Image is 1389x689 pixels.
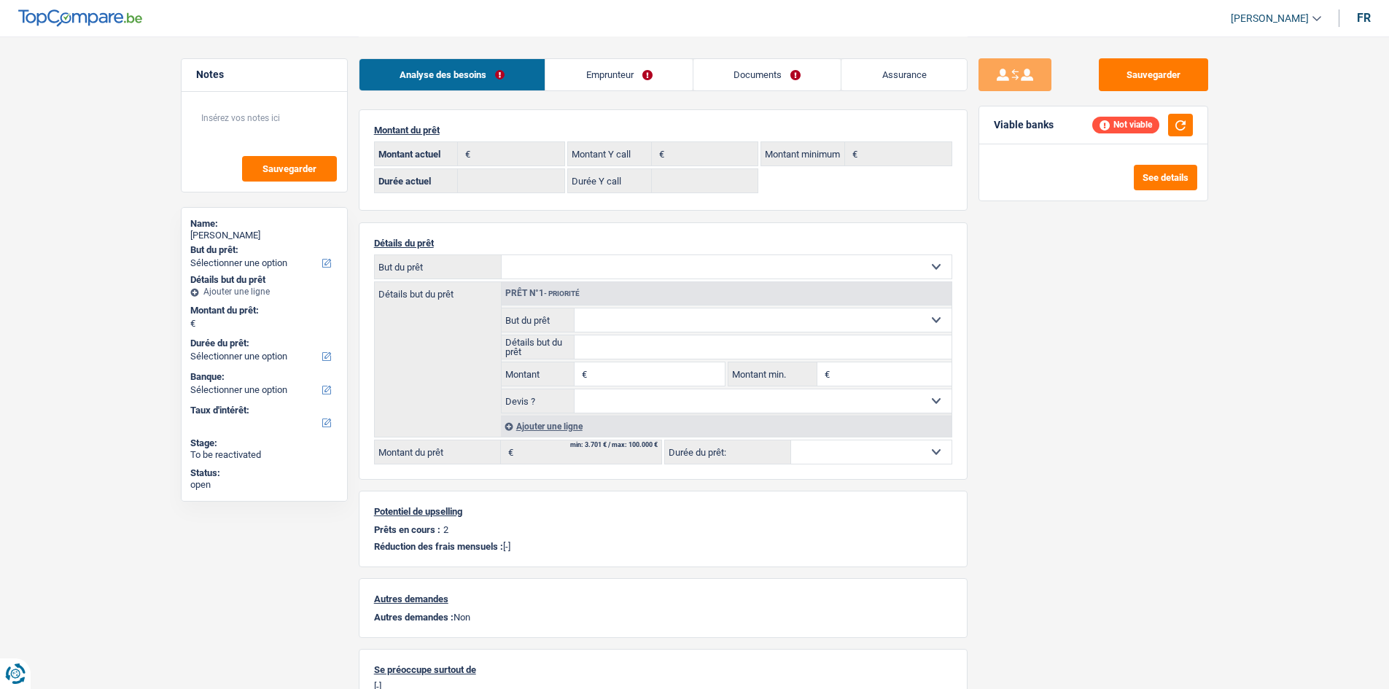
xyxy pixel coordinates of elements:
[544,289,580,297] span: - Priorité
[190,437,338,449] div: Stage:
[374,541,503,552] span: Réduction des frais mensuels :
[374,612,952,623] p: Non
[190,371,335,383] label: Banque:
[190,338,335,349] label: Durée du prêt:
[190,449,338,461] div: To be reactivated
[374,664,952,675] p: Se préoccupe surtout de
[575,362,591,386] span: €
[502,362,575,386] label: Montant
[458,142,474,166] span: €
[1219,7,1321,31] a: [PERSON_NAME]
[1357,11,1371,25] div: fr
[190,230,338,241] div: [PERSON_NAME]
[1231,12,1309,25] span: [PERSON_NAME]
[375,169,459,192] label: Durée actuel
[568,142,652,166] label: Montant Y call
[994,119,1054,131] div: Viable banks
[761,142,845,166] label: Montant minimum
[375,440,501,464] label: Montant du prêt
[1092,117,1159,133] div: Not viable
[443,524,448,535] p: 2
[190,318,195,330] span: €
[375,142,459,166] label: Montant actuel
[374,524,440,535] p: Prêts en cours :
[18,9,142,27] img: TopCompare Logo
[568,169,652,192] label: Durée Y call
[728,362,817,386] label: Montant min.
[190,274,338,286] div: Détails but du prêt
[374,541,952,552] p: [-]
[374,593,952,604] p: Autres demandes
[190,218,338,230] div: Name:
[190,467,338,479] div: Status:
[374,612,454,623] span: Autres demandes :
[502,389,575,413] label: Devis ?
[545,59,693,90] a: Emprunteur
[374,238,952,249] p: Détails du prêt
[359,59,545,90] a: Analyse des besoins
[374,506,952,517] p: Potentiel de upselling
[502,308,575,332] label: But du prêt
[196,69,332,81] h5: Notes
[501,440,517,464] span: €
[242,156,337,182] button: Sauvegarder
[502,335,575,359] label: Détails but du prêt
[1134,165,1197,190] button: See details
[190,479,338,491] div: open
[1099,58,1208,91] button: Sauvegarder
[841,59,967,90] a: Assurance
[374,125,952,136] p: Montant du prêt
[501,416,952,437] div: Ajouter une ligne
[190,405,335,416] label: Taux d'intérêt:
[375,255,502,279] label: But du prêt
[190,287,338,297] div: Ajouter une ligne
[665,440,791,464] label: Durée du prêt:
[652,142,668,166] span: €
[693,59,841,90] a: Documents
[817,362,833,386] span: €
[375,282,501,299] label: Détails but du prêt
[502,289,583,298] div: Prêt n°1
[262,164,316,174] span: Sauvegarder
[190,305,335,316] label: Montant du prêt:
[845,142,861,166] span: €
[570,442,658,448] div: min: 3.701 € / max: 100.000 €
[190,244,335,256] label: But du prêt:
